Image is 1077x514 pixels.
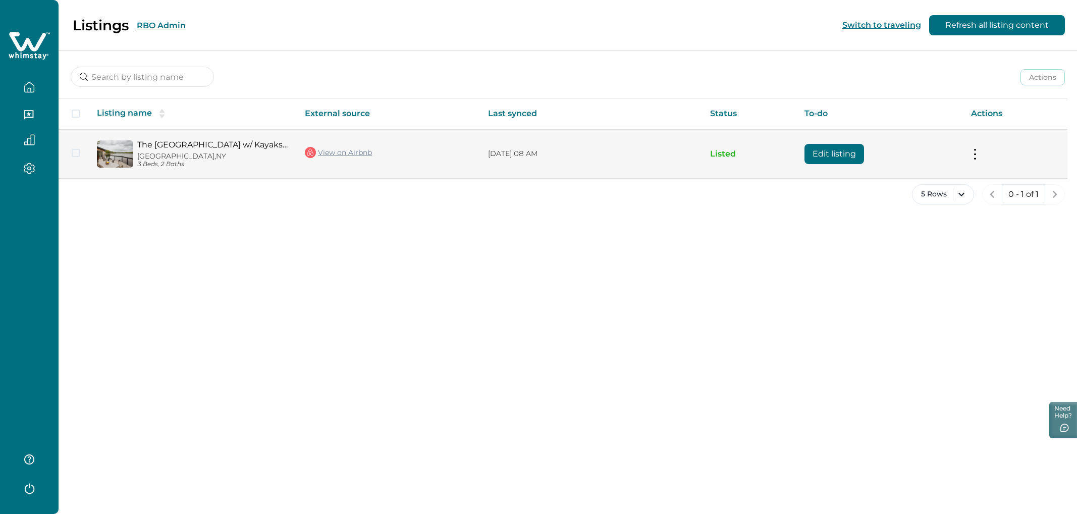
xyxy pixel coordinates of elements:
[137,21,186,30] button: RBO Admin
[137,161,289,168] p: 3 Beds, 2 Baths
[480,98,702,129] th: Last synced
[796,98,963,129] th: To-do
[929,15,1065,35] button: Refresh all listing content
[912,184,974,204] button: 5 Rows
[1045,184,1065,204] button: next page
[137,152,289,161] p: [GEOGRAPHIC_DATA], NY
[89,98,297,129] th: Listing name
[1002,184,1045,204] button: 0 - 1 of 1
[488,149,694,159] p: [DATE] 08 AM
[305,146,372,159] a: View on Airbnb
[1020,69,1065,85] button: Actions
[73,17,129,34] p: Listings
[297,98,480,129] th: External source
[842,20,921,30] button: Switch to traveling
[137,140,289,149] a: The [GEOGRAPHIC_DATA] w/ Kayaks, Bikes on the waterfront.
[710,149,788,159] p: Listed
[804,144,864,164] button: Edit listing
[71,67,214,87] input: Search by listing name
[97,140,133,168] img: propertyImage_The Lake House w/ Kayaks, Bikes on the waterfront.
[1008,189,1039,199] p: 0 - 1 of 1
[152,109,172,119] button: sorting
[982,184,1002,204] button: previous page
[963,98,1067,129] th: Actions
[702,98,796,129] th: Status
